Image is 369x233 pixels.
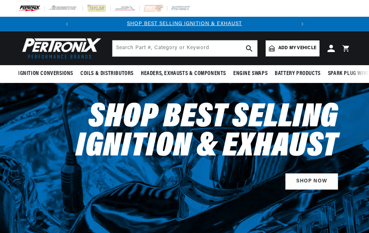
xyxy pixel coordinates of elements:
a: SHOP BEST SELLING IGNITION & EXHAUST [127,21,242,27]
span: Headers, Exhausts & Components [141,70,226,78]
div: Announcement [74,20,295,28]
button: Translation missing: en.sections.announcements.previous_announcement [60,17,74,31]
a: Add my vehicle [266,40,320,56]
button: Translation missing: en.sections.announcements.next_announcement [295,17,310,31]
summary: Engine Swaps [230,65,271,82]
span: Add my vehicle [278,45,316,52]
summary: Headers, Exhausts & Components [137,65,230,82]
div: 1 of 2 [74,20,295,28]
span: Coils & Distributors [80,70,134,78]
h2: Shop Best Selling Ignition & Exhaust [27,103,338,162]
summary: Ignition Conversions [18,65,77,82]
span: Battery Products [275,70,321,78]
input: Search Part #, Category or Keyword [112,40,257,56]
span: Ignition Conversions [18,70,73,78]
summary: Coils & Distributors [77,65,137,82]
span: Engine Swaps [233,70,267,78]
a: SHOP NOW [285,173,338,190]
img: Pertronix [18,36,102,61]
button: search button [241,40,257,56]
summary: Battery Products [271,65,324,82]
